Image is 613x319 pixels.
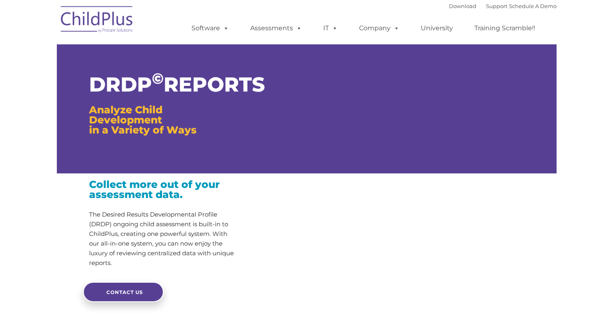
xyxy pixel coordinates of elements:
a: Training Scramble!! [466,20,543,36]
span: CONTACT US [106,289,143,295]
a: Company [351,20,407,36]
span: in a Variety of Ways [89,124,197,136]
a: IT [315,20,346,36]
sup: © [152,69,164,88]
font: | [449,3,557,9]
a: Support [486,3,507,9]
img: ChildPlus by Procare Solutions [57,0,137,41]
a: Download [449,3,476,9]
a: Assessments [242,20,310,36]
h3: Collect more out of your assessment data. [89,179,237,200]
h1: DRDP REPORTS [89,75,237,95]
a: University [413,20,461,36]
p: The Desired Results Developmental Profile (DRDP) ongoing child assessment is built-in to ChildPlu... [89,210,237,268]
a: CONTACT US [83,282,164,302]
span: Analyze Child Development [89,104,162,126]
a: Software [183,20,237,36]
a: Schedule A Demo [509,3,557,9]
